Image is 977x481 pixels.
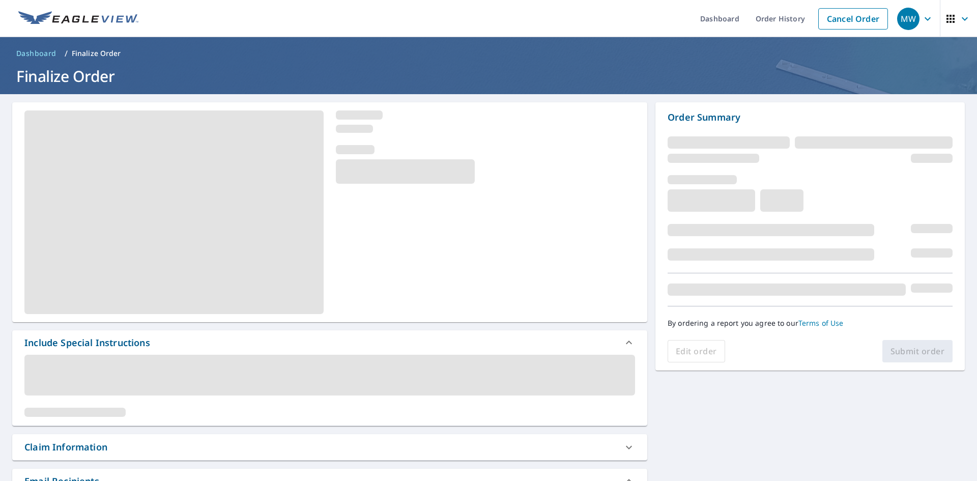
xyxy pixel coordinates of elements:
[12,434,647,460] div: Claim Information
[798,318,844,328] a: Terms of Use
[24,440,107,454] div: Claim Information
[668,110,953,124] p: Order Summary
[12,45,965,62] nav: breadcrumb
[16,48,56,59] span: Dashboard
[24,336,150,350] div: Include Special Instructions
[18,11,138,26] img: EV Logo
[12,330,647,355] div: Include Special Instructions
[12,66,965,87] h1: Finalize Order
[12,45,61,62] a: Dashboard
[818,8,888,30] a: Cancel Order
[72,48,121,59] p: Finalize Order
[668,319,953,328] p: By ordering a report you agree to our
[65,47,68,60] li: /
[897,8,919,30] div: MW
